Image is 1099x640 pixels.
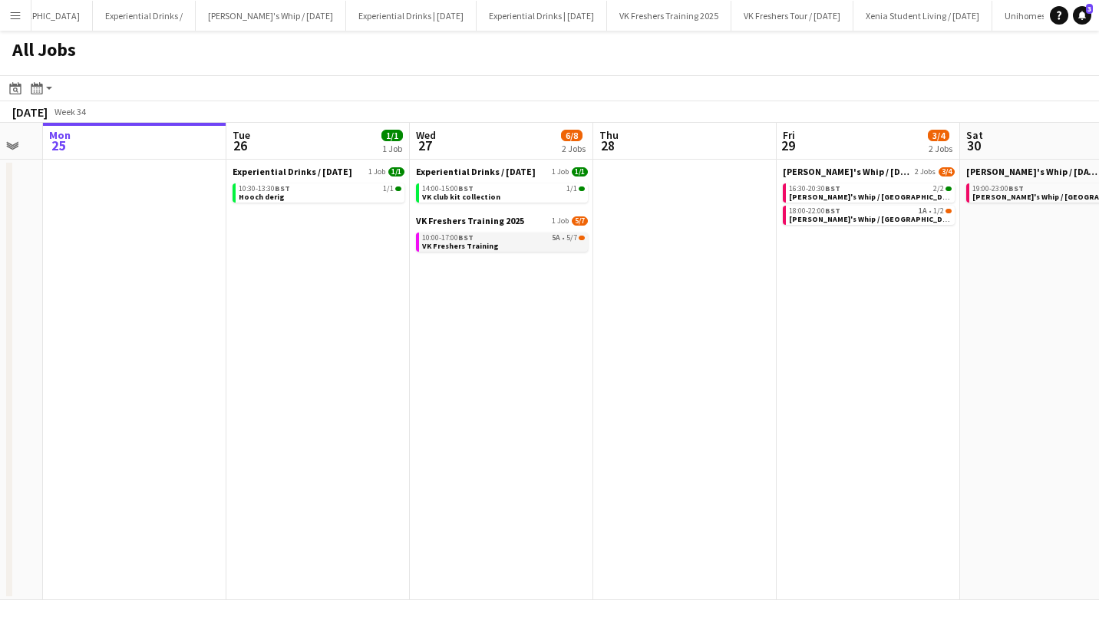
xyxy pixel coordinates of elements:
span: VK club kit collection [422,192,500,202]
div: • [789,207,952,215]
div: 2 Jobs [929,143,952,154]
span: BST [458,183,474,193]
span: VK Freshers Training 2025 [416,215,524,226]
span: 2/2 [946,186,952,191]
div: 1 Job [382,143,402,154]
span: 1 Job [552,167,569,176]
span: Week 34 [51,106,89,117]
button: [PERSON_NAME]'s Whip / [DATE] [196,1,346,31]
span: 26 [230,137,250,154]
span: 1 Job [552,216,569,226]
span: Experiential Drinks / August 25 [416,166,536,177]
span: 3/4 [928,130,949,141]
span: BST [275,183,290,193]
span: 3/4 [939,167,955,176]
span: 28 [597,137,619,154]
span: 10:30-13:30 [239,185,290,193]
span: 3 [1086,4,1093,14]
button: VK Freshers Tour / [DATE] [731,1,853,31]
div: [PERSON_NAME]'s Whip / [DATE]2 Jobs3/416:30-20:30BST2/2[PERSON_NAME]'s Whip / [GEOGRAPHIC_DATA]18... [783,166,955,228]
span: BST [825,206,840,216]
span: Shanky's Whip / Aug 25 [966,166,1099,177]
span: 1/2 [933,207,944,215]
span: BST [825,183,840,193]
span: 16:30-20:30 [789,185,840,193]
span: 1/2 [946,209,952,213]
span: Thu [599,128,619,142]
span: 1/1 [381,130,403,141]
span: VK Freshers Training [422,241,499,251]
span: 5A [552,234,560,242]
a: 18:00-22:00BST1A•1/2[PERSON_NAME]'s Whip / [GEOGRAPHIC_DATA] [789,206,952,223]
span: 19:00-23:00 [972,185,1024,193]
button: Experiential Drinks | [DATE] [477,1,607,31]
span: 30 [964,137,983,154]
span: 1/1 [572,167,588,176]
span: BST [458,233,474,242]
a: VK Freshers Training 20251 Job5/7 [416,215,588,226]
span: Tue [233,128,250,142]
span: 1/1 [383,185,394,193]
span: 1/1 [579,186,585,191]
span: 27 [414,137,436,154]
span: 5/7 [572,216,588,226]
a: 16:30-20:30BST2/2[PERSON_NAME]'s Whip / [GEOGRAPHIC_DATA] [789,183,952,201]
button: Xenia Student Living / [DATE] [853,1,992,31]
button: Unihomes [DATE] [992,1,1087,31]
span: 2/2 [933,185,944,193]
span: 1 Job [368,167,385,176]
span: 10:00-17:00 [422,234,474,242]
span: Fri [783,128,795,142]
div: Experiential Drinks / [DATE]1 Job1/110:30-13:30BST1/1Hooch derig [233,166,404,206]
a: Experiential Drinks / [DATE]1 Job1/1 [416,166,588,177]
div: [DATE] [12,104,48,120]
span: 2 Jobs [915,167,936,176]
a: 10:30-13:30BST1/1Hooch derig [239,183,401,201]
span: Wed [416,128,436,142]
button: Experiential Drinks / [93,1,196,31]
span: Hooch derig [239,192,285,202]
span: 29 [781,137,795,154]
span: 25 [47,137,71,154]
span: 5/7 [579,236,585,240]
span: 1/1 [388,167,404,176]
a: 14:00-15:00BST1/1VK club kit collection [422,183,585,201]
span: 1/1 [566,185,577,193]
a: 3 [1073,6,1091,25]
span: Shanky's Whip / Newcastle [789,214,959,224]
span: 5/7 [566,234,577,242]
span: 14:00-15:00 [422,185,474,193]
span: Experiential Drinks / August 25 [233,166,352,177]
button: VK Freshers Training 2025 [607,1,731,31]
div: 2 Jobs [562,143,586,154]
span: 1/1 [395,186,401,191]
span: Shanky's Whip / Aug 25 [783,166,912,177]
div: • [422,234,585,242]
div: VK Freshers Training 20251 Job5/710:00-17:00BST5A•5/7VK Freshers Training [416,215,588,255]
span: BST [1008,183,1024,193]
button: Experiential Drinks | [DATE] [346,1,477,31]
a: 10:00-17:00BST5A•5/7VK Freshers Training [422,233,585,250]
span: Shanky's Whip / Sheffield [789,192,959,202]
a: Experiential Drinks / [DATE]1 Job1/1 [233,166,404,177]
span: 6/8 [561,130,583,141]
a: [PERSON_NAME]'s Whip / [DATE]2 Jobs3/4 [783,166,955,177]
span: Sat [966,128,983,142]
span: Mon [49,128,71,142]
span: 1A [919,207,927,215]
div: Experiential Drinks / [DATE]1 Job1/114:00-15:00BST1/1VK club kit collection [416,166,588,215]
span: 18:00-22:00 [789,207,840,215]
